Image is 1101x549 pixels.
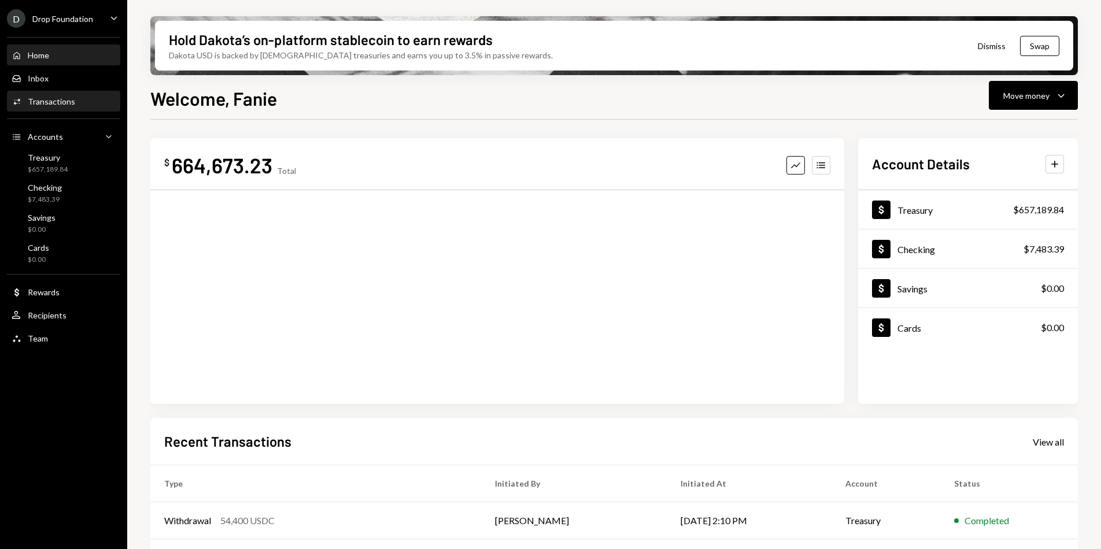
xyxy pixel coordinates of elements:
button: Swap [1020,36,1059,56]
div: Withdrawal [164,514,211,528]
div: $0.00 [28,255,49,265]
a: Cards$0.00 [858,308,1078,347]
th: Initiated At [667,465,832,502]
div: 664,673.23 [172,152,272,178]
a: Accounts [7,126,120,147]
a: Team [7,328,120,348]
div: Checking [897,244,935,255]
a: Checking$7,483.39 [858,229,1078,268]
a: Treasury$657,189.84 [7,149,120,177]
a: Checking$7,483.39 [7,179,120,207]
div: Completed [965,514,1009,528]
a: Savings$0.00 [7,209,120,237]
a: View all [1033,435,1064,448]
div: Team [28,333,48,343]
button: Dismiss [963,32,1020,60]
div: $7,483.39 [28,195,62,205]
h1: Welcome, Fanie [150,87,277,110]
a: Cards$0.00 [7,239,120,267]
th: Initiated By [481,465,667,502]
div: Treasury [28,153,68,162]
div: Hold Dakota’s on-platform stablecoin to earn rewards [169,30,493,49]
div: D [7,9,25,28]
h2: Account Details [872,154,970,173]
a: Recipients [7,305,120,325]
a: Rewards [7,281,120,302]
th: Account [832,465,940,502]
div: $0.00 [1041,281,1064,295]
td: [PERSON_NAME] [481,502,667,539]
div: Cards [28,243,49,253]
td: [DATE] 2:10 PM [667,502,832,539]
div: Dakota USD is backed by [DEMOGRAPHIC_DATA] treasuries and earns you up to 3.5% in passive rewards. [169,49,553,61]
div: 54,400 USDC [220,514,275,528]
div: Move money [1003,90,1050,102]
div: View all [1033,436,1064,448]
button: Move money [989,81,1078,110]
div: Inbox [28,73,49,83]
div: Home [28,50,49,60]
div: $657,189.84 [1013,203,1064,217]
div: Savings [897,283,928,294]
th: Status [940,465,1078,502]
a: Savings$0.00 [858,269,1078,307]
div: Cards [897,322,921,333]
div: Savings [28,213,56,222]
div: Recipients [28,310,66,320]
div: Drop Foundation [32,14,93,24]
div: Rewards [28,287,60,297]
div: Checking [28,183,62,192]
div: Treasury [897,205,933,216]
div: $ [164,157,169,168]
div: $0.00 [28,225,56,235]
div: $0.00 [1041,321,1064,335]
th: Type [150,465,481,502]
div: $7,483.39 [1024,242,1064,256]
div: $657,189.84 [28,165,68,175]
a: Inbox [7,68,120,88]
td: Treasury [832,502,940,539]
div: Accounts [28,132,63,142]
div: Total [277,166,296,176]
a: Home [7,44,120,65]
a: Treasury$657,189.84 [858,190,1078,229]
a: Transactions [7,91,120,112]
h2: Recent Transactions [164,432,291,451]
div: Transactions [28,97,75,106]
